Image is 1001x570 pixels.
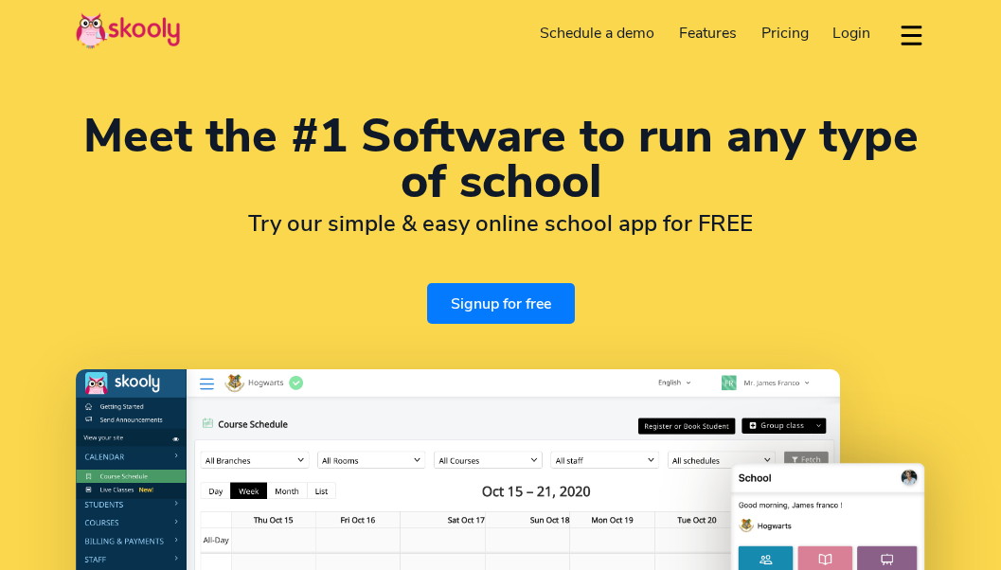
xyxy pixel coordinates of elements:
[832,23,870,44] span: Login
[427,283,575,324] a: Signup for free
[820,18,883,48] a: Login
[528,18,668,48] a: Schedule a demo
[761,23,809,44] span: Pricing
[76,12,180,49] img: Skooly
[667,18,749,48] a: Features
[749,18,821,48] a: Pricing
[76,114,925,205] h1: Meet the #1 Software to run any type of school
[898,13,925,57] button: dropdown menu
[76,209,925,238] h2: Try our simple & easy online school app for FREE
